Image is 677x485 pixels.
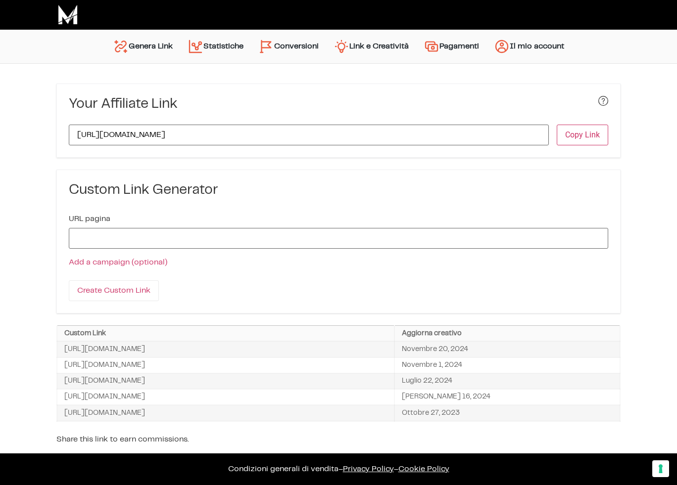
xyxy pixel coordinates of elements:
[57,326,394,342] th: Custom Link
[8,446,38,476] iframe: Customerly Messenger Launcher
[343,465,394,473] a: Privacy Policy
[258,39,274,54] img: conversion-2.svg
[180,35,251,58] a: Statistiche
[334,39,349,54] img: creativity.svg
[394,373,620,389] td: Luglio 22, 2024
[69,96,178,113] h3: Your Affiliate Link
[394,405,620,421] td: Ottobre 27, 2023
[326,35,416,58] a: Link e Creatività
[105,30,572,63] nav: Menu principale
[557,125,608,145] button: Copy Link
[494,39,510,54] img: account.svg
[64,344,145,355] span: [URL][DOMAIN_NAME]
[69,280,159,301] input: Create Custom Link
[251,35,326,58] a: Conversioni
[486,35,572,58] a: Il mio account
[424,39,439,54] img: payments.svg
[64,408,145,419] span: [URL][DOMAIN_NAME]
[64,376,145,387] span: [URL][DOMAIN_NAME]
[56,434,621,445] p: Share this link to earn commissions.
[394,357,620,373] td: Novembre 1, 2024
[69,215,110,223] label: URL pagina
[416,35,486,58] a: Pagamenti
[652,460,669,477] button: Le tue preferenze relative al consenso per le tecnologie di tracciamento
[69,182,608,199] h3: Custom Link Generator
[64,360,145,371] span: [URL][DOMAIN_NAME]
[105,35,180,58] a: Genera Link
[113,39,129,54] img: generate-link.svg
[69,259,167,266] a: Add a campaign (optional)
[64,392,145,402] span: [URL][DOMAIN_NAME]
[228,465,338,473] a: Condizioni generali di vendita
[188,39,203,54] img: stats.svg
[56,452,621,464] p: Enter any URL from this website in the form below to generate a custom link.
[398,465,449,473] span: Cookie Policy
[10,463,667,475] p: – –
[394,341,620,357] td: Novembre 20, 2024
[394,389,620,405] td: [PERSON_NAME] 16, 2024
[394,326,620,342] th: Aggiorna creativo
